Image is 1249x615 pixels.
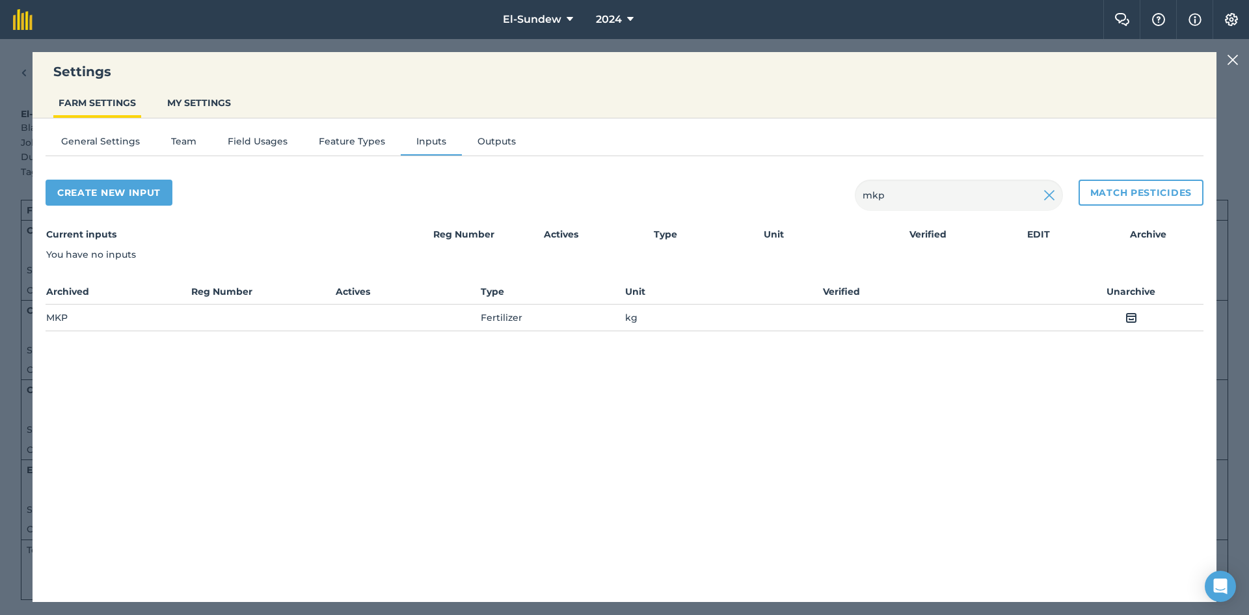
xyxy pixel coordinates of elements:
th: Reg Number [433,226,543,247]
th: Type [653,226,763,247]
th: Archived [46,284,191,305]
th: Unit [624,284,770,305]
th: Reg Number [191,284,336,305]
th: Actives [543,226,653,247]
button: Field Usages [212,134,303,154]
td: You have no inputs [46,247,1094,262]
span: 2024 [596,12,622,27]
img: A cog icon [1224,13,1239,26]
button: Outputs [462,134,531,154]
th: Archive [1094,226,1203,247]
span: El-Sundew [503,12,561,27]
div: Open Intercom Messenger [1205,571,1236,602]
th: Unit [763,226,873,247]
td: kg [624,304,770,331]
th: Actives [335,284,480,305]
img: Two speech bubbles overlapping with the left bubble in the forefront [1114,13,1130,26]
th: Type [480,284,625,305]
th: Verified [873,226,983,247]
img: A question mark icon [1151,13,1166,26]
button: Inputs [401,134,462,154]
img: svg+xml;base64,PHN2ZyB4bWxucz0iaHR0cDovL3d3dy53My5vcmcvMjAwMC9zdmciIHdpZHRoPSIxOCIgaGVpZ2h0PSIyNC... [1125,310,1137,325]
img: svg+xml;base64,PHN2ZyB4bWxucz0iaHR0cDovL3d3dy53My5vcmcvMjAwMC9zdmciIHdpZHRoPSIxNyIgaGVpZ2h0PSIxNy... [1189,12,1202,27]
th: Current inputs [46,226,431,247]
button: Match pesticides [1079,180,1203,206]
h3: Settings [33,62,1216,81]
button: Team [155,134,212,154]
th: EDIT [984,226,1094,247]
button: Create new input [46,180,172,206]
input: Search [855,180,1063,211]
th: Unarchive [1059,284,1204,305]
th: Verified [770,284,915,305]
td: MKP [46,304,191,331]
button: Feature Types [303,134,401,154]
button: MY SETTINGS [162,90,236,115]
img: fieldmargin Logo [13,9,33,30]
td: Fertilizer [480,304,625,331]
button: General Settings [46,134,155,154]
img: svg+xml;base64,PHN2ZyB4bWxucz0iaHR0cDovL3d3dy53My5vcmcvMjAwMC9zdmciIHdpZHRoPSIyMiIgaGVpZ2h0PSIzMC... [1043,187,1055,203]
img: svg+xml;base64,PHN2ZyB4bWxucz0iaHR0cDovL3d3dy53My5vcmcvMjAwMC9zdmciIHdpZHRoPSIyMiIgaGVpZ2h0PSIzMC... [1227,52,1239,68]
button: FARM SETTINGS [53,90,141,115]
